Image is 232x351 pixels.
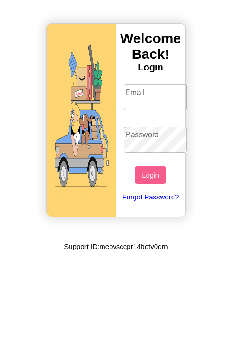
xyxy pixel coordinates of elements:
[135,166,166,184] button: Login
[116,31,185,62] h3: Welcome Back!
[47,24,116,217] img: gif
[116,62,185,73] h4: Login
[119,184,181,210] a: Forgot Password?
[64,240,168,253] p: Support ID: mebvsccpr14betv0drn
